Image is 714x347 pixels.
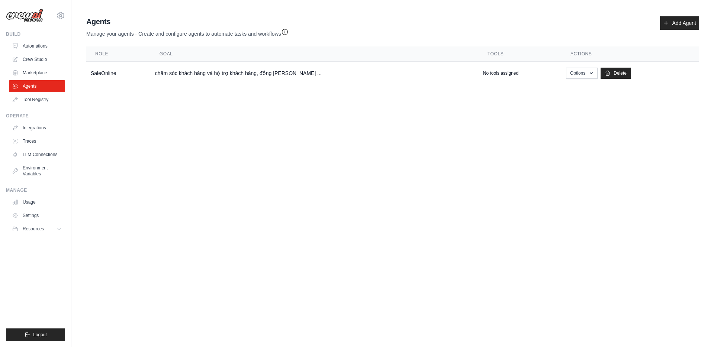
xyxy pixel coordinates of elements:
td: SaleOnline [86,62,151,85]
p: Manage your agents - Create and configure agents to automate tasks and workflows [86,27,289,38]
div: Build [6,31,65,37]
th: Actions [562,46,699,62]
button: Options [566,68,598,79]
a: Crew Studio [9,53,65,65]
span: Logout [33,332,47,338]
a: Integrations [9,122,65,134]
a: Marketplace [9,67,65,79]
a: Usage [9,196,65,208]
a: Traces [9,135,65,147]
td: chăm sóc khách hàng và hộ trợ khách hàng, đồng [PERSON_NAME] ... [151,62,479,85]
a: Add Agent [660,16,699,30]
button: Logout [6,328,65,341]
a: Environment Variables [9,162,65,180]
div: Manage [6,187,65,193]
span: Resources [23,226,44,232]
a: LLM Connections [9,149,65,160]
p: No tools assigned [483,70,518,76]
img: Logo [6,9,43,23]
a: Agents [9,80,65,92]
a: Settings [9,210,65,221]
th: Goal [151,46,479,62]
th: Role [86,46,151,62]
th: Tools [479,46,562,62]
a: Automations [9,40,65,52]
div: Operate [6,113,65,119]
button: Resources [9,223,65,235]
h2: Agents [86,16,289,27]
a: Delete [601,68,631,79]
a: Tool Registry [9,94,65,106]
